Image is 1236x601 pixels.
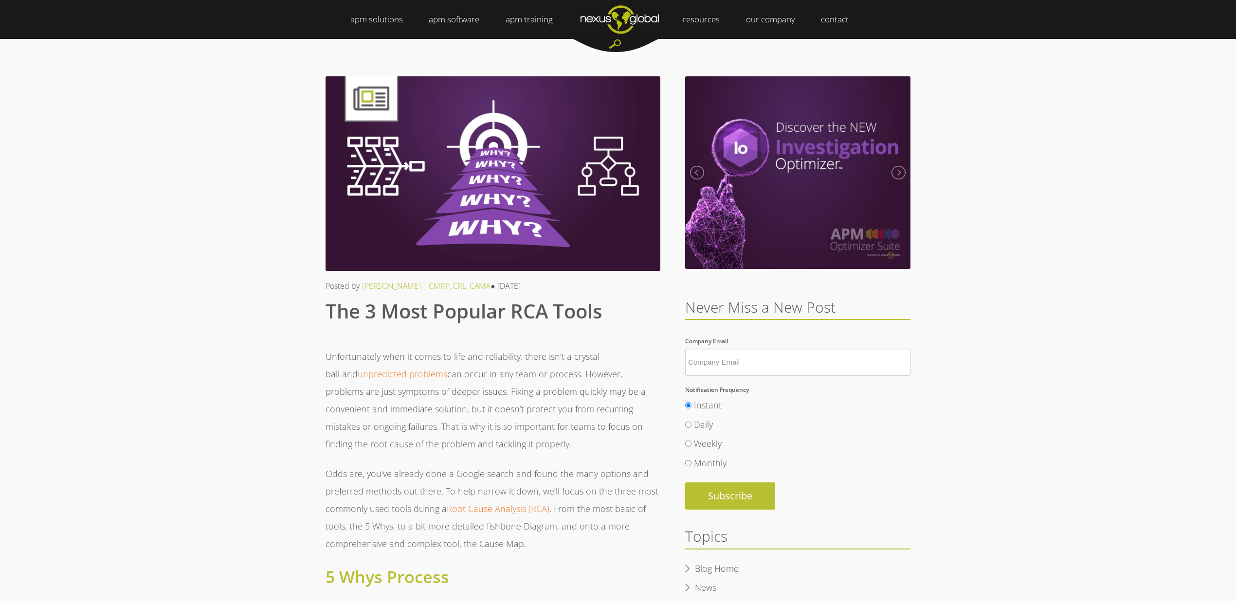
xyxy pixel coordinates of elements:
a: News [685,581,726,595]
span: Topics [685,526,727,546]
input: Instant [685,402,691,408]
input: Company Email [685,349,910,376]
span: Never Miss a New Post [685,297,836,317]
span: Notification Frequency [685,386,749,394]
p: Odds are, you've already done a Google search and found the many options and preferred methods ou... [326,465,660,552]
p: Unfortunately when it comes to life and reliability. there isn't a crystal ball and can occur in ... [326,348,660,453]
span: Weekly [694,438,722,449]
span: Instant [694,399,722,411]
span: Company Email [685,337,728,345]
span: Posted by [326,281,360,291]
a: Root Cause Analysis (RCA) [447,503,549,514]
input: Weekly [685,441,691,447]
a: Blog Home [685,562,748,576]
input: Monthly [685,460,691,466]
a: unpredicted problems [358,368,447,380]
input: Subscribe [685,482,775,510]
span: ● [DATE] [491,281,521,291]
span: Monthly [694,457,727,469]
h2: 5 Whys Process [326,565,660,589]
span: The 3 Most Popular RCA Tools [326,298,602,324]
span: Daily [694,419,713,430]
img: Meet the New Investigation Optimizer | September 2020 [685,76,910,269]
input: Daily [685,422,691,428]
a: [PERSON_NAME] | CMRP, CRL, CAMA [362,281,491,291]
